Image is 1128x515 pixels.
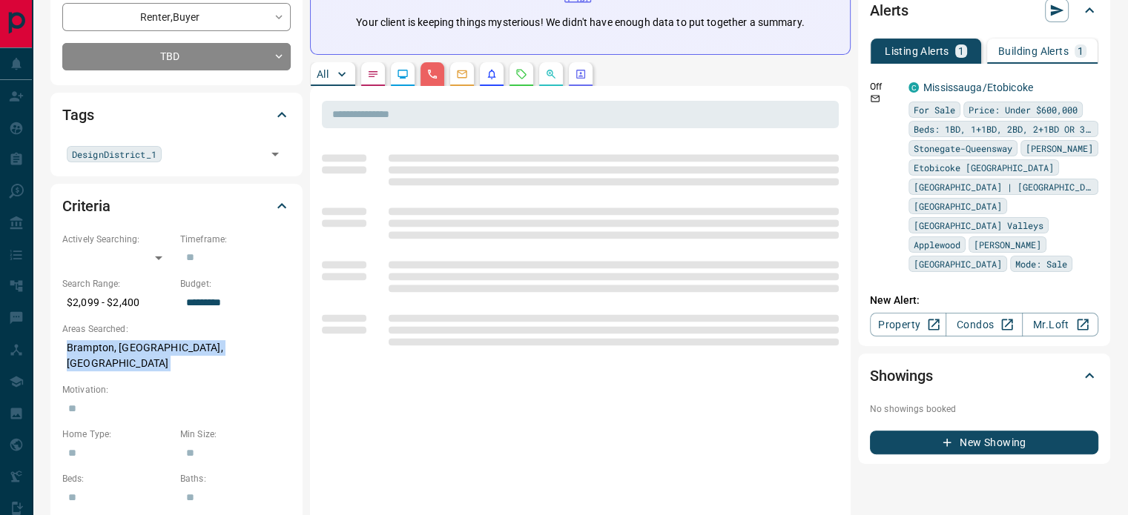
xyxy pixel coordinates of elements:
p: Actively Searching: [62,233,173,246]
span: [GEOGRAPHIC_DATA] [914,199,1002,213]
div: TBD [62,43,291,70]
p: No showings booked [870,402,1098,416]
h2: Tags [62,103,93,127]
p: Your client is keeping things mysterious! We didn't have enough data to put together a summary. [356,15,804,30]
span: [PERSON_NAME] [1026,141,1093,156]
div: Criteria [62,188,291,224]
div: Tags [62,97,291,133]
span: Applewood [914,237,960,252]
svg: Listing Alerts [486,68,498,80]
p: Timeframe: [180,233,291,246]
p: Home Type: [62,428,173,441]
button: Open [265,144,286,165]
p: 1 [958,46,964,56]
p: Brampton, [GEOGRAPHIC_DATA], [GEOGRAPHIC_DATA] [62,336,291,376]
p: Search Range: [62,277,173,290]
span: Stonegate-Queensway [914,141,1012,156]
svg: Email [870,93,880,104]
svg: Emails [456,68,468,80]
button: New Showing [870,431,1098,454]
a: Mississauga/Etobicoke [923,82,1033,93]
span: [GEOGRAPHIC_DATA] | [GEOGRAPHIC_DATA] [914,179,1093,194]
a: Mr.Loft [1022,313,1098,336]
span: Price: Under $600,000 [969,102,1078,117]
span: [PERSON_NAME] [974,237,1041,252]
p: $2,099 - $2,400 [62,290,173,315]
svg: Opportunities [545,68,557,80]
svg: Agent Actions [575,68,587,80]
p: Baths: [180,472,291,485]
p: Areas Searched: [62,322,291,336]
p: Motivation: [62,383,291,396]
h2: Criteria [62,194,111,218]
a: Condos [946,313,1022,336]
div: Renter , Buyer [62,3,291,30]
p: New Alert: [870,293,1098,308]
div: condos.ca [908,82,919,93]
svg: Calls [426,68,438,80]
h2: Showings [870,364,933,388]
p: Budget: [180,277,291,290]
p: Listing Alerts [885,46,949,56]
span: [GEOGRAPHIC_DATA] Valleys [914,218,1043,233]
p: Min Size: [180,428,291,441]
span: Mode: Sale [1015,256,1067,271]
div: Showings [870,358,1098,393]
p: All [317,69,329,79]
a: Property [870,313,946,336]
svg: Requests [515,68,527,80]
span: DesignDistrict_1 [72,147,156,162]
svg: Notes [367,68,379,80]
p: Building Alerts [998,46,1069,56]
p: Beds: [62,472,173,485]
p: 1 [1078,46,1084,56]
span: [GEOGRAPHIC_DATA] [914,256,1002,271]
p: Off [870,80,900,93]
span: Beds: 1BD, 1+1BD, 2BD, 2+1BD OR 3BD+ [914,122,1093,136]
span: Etobicoke [GEOGRAPHIC_DATA] [914,160,1054,175]
span: For Sale [914,102,955,117]
svg: Lead Browsing Activity [397,68,409,80]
